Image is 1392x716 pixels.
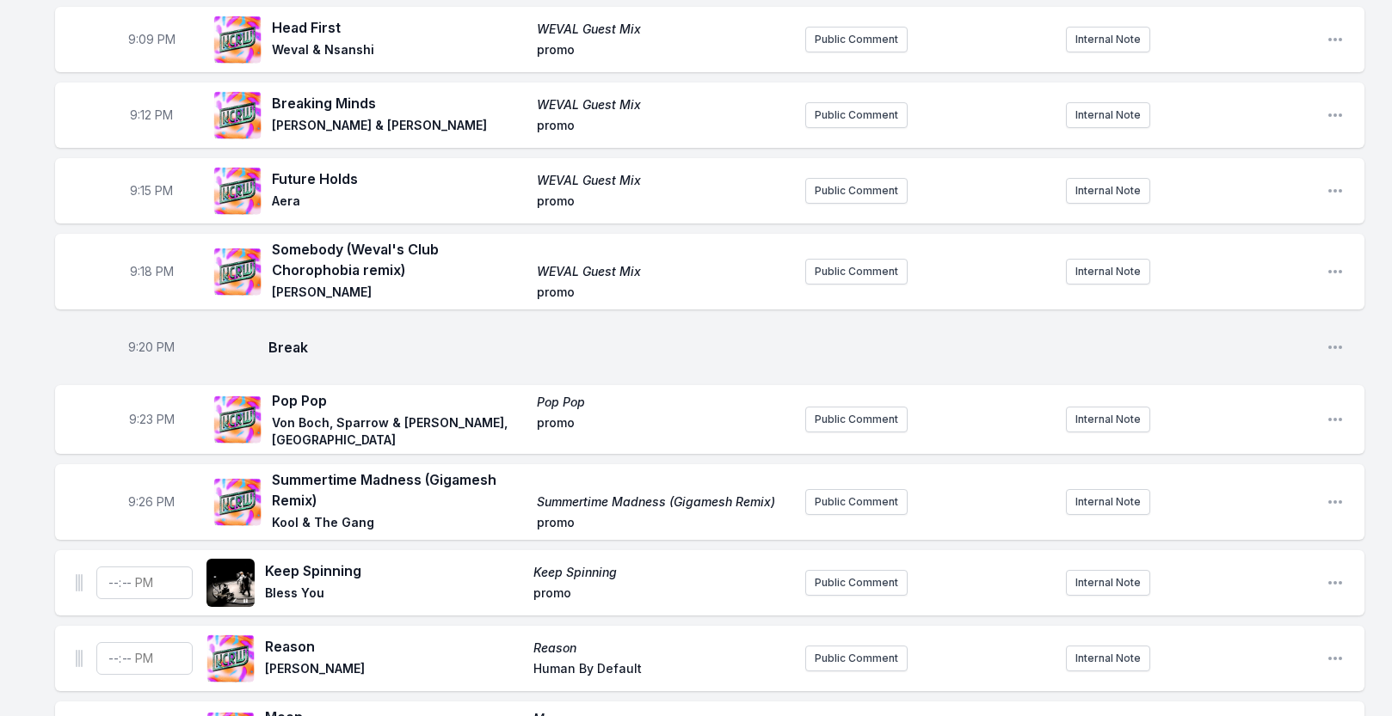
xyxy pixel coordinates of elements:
span: Reason [533,640,791,657]
img: Pop Pop [213,395,262,444]
button: Open playlist item options [1327,650,1344,667]
span: Timestamp [130,107,173,124]
span: WEVAL Guest Mix [537,21,791,38]
span: promo [537,41,791,62]
span: Von Boch, Sparrow & [PERSON_NAME], [GEOGRAPHIC_DATA] [272,414,527,449]
button: Open playlist item options [1327,182,1344,199]
span: Keep Spinning [265,560,523,581]
button: Public Comment [805,489,908,515]
span: Summertime Madness (Gigamesh Remix) [272,469,527,511]
img: WEVAL Guest Mix [213,248,262,296]
button: Public Comment [805,178,908,204]
button: Internal Note [1066,259,1150,285]
span: Summertime Madness (Gigamesh Remix) [537,493,791,511]
span: [PERSON_NAME] & [PERSON_NAME] [272,117,527,138]
span: Breaking Minds [272,93,527,113]
button: Open playlist item options [1327,339,1344,356]
button: Open playlist item options [1327,263,1344,280]
button: Open playlist item options [1327,493,1344,511]
span: Aera [272,193,527,213]
span: Future Holds [272,168,527,189]
img: Summertime Madness (Gigamesh Remix) [213,478,262,526]
img: Keep Spinning [206,559,255,607]
button: Internal Note [1066,102,1150,128]
input: Timestamp [96,642,193,675]
span: Head First [272,17,527,38]
button: Public Comment [805,646,908,671]
span: Somebody (Weval's Club Chorophobia remix) [272,239,527,280]
span: Weval & Nsanshi [272,41,527,62]
span: Timestamp [130,182,173,199]
button: Open playlist item options [1327,411,1344,428]
img: Drag Handle [76,574,83,591]
span: promo [537,514,791,535]
button: Internal Note [1066,646,1150,671]
button: Internal Note [1066,570,1150,596]
span: Human By Default [533,660,791,681]
span: WEVAL Guest Mix [537,96,791,113]
span: Pop Pop [272,390,527,411]
span: WEVAL Guest Mix [537,172,791,189]
span: WEVAL Guest Mix [537,263,791,280]
span: Kool & The Gang [272,514,527,535]
span: Timestamp [128,339,175,356]
img: Reason [206,634,255,682]
img: Drag Handle [76,650,83,667]
span: promo [537,193,791,213]
span: Reason [265,636,523,657]
button: Public Comment [805,102,908,128]
span: Break [268,337,1313,358]
span: Timestamp [128,493,175,511]
button: Public Comment [805,259,908,285]
span: Bless You [265,584,523,605]
span: [PERSON_NAME] [265,660,523,681]
button: Internal Note [1066,178,1150,204]
span: promo [533,584,791,605]
span: promo [537,117,791,138]
button: Internal Note [1066,489,1150,515]
button: Open playlist item options [1327,107,1344,124]
span: Timestamp [128,31,176,48]
img: WEVAL Guest Mix [213,167,262,215]
span: promo [537,414,791,449]
span: [PERSON_NAME] [272,284,527,304]
span: promo [537,284,791,304]
button: Internal Note [1066,407,1150,432]
button: Public Comment [805,27,908,52]
button: Open playlist item options [1327,31,1344,48]
span: Keep Spinning [533,564,791,581]
span: Timestamp [130,263,174,280]
span: Timestamp [129,411,175,428]
img: WEVAL Guest Mix [213,91,262,139]
span: Pop Pop [537,394,791,411]
button: Internal Note [1066,27,1150,52]
button: Public Comment [805,407,908,432]
input: Timestamp [96,566,193,599]
button: Open playlist item options [1327,574,1344,591]
button: Public Comment [805,570,908,596]
img: WEVAL Guest Mix [213,15,262,64]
